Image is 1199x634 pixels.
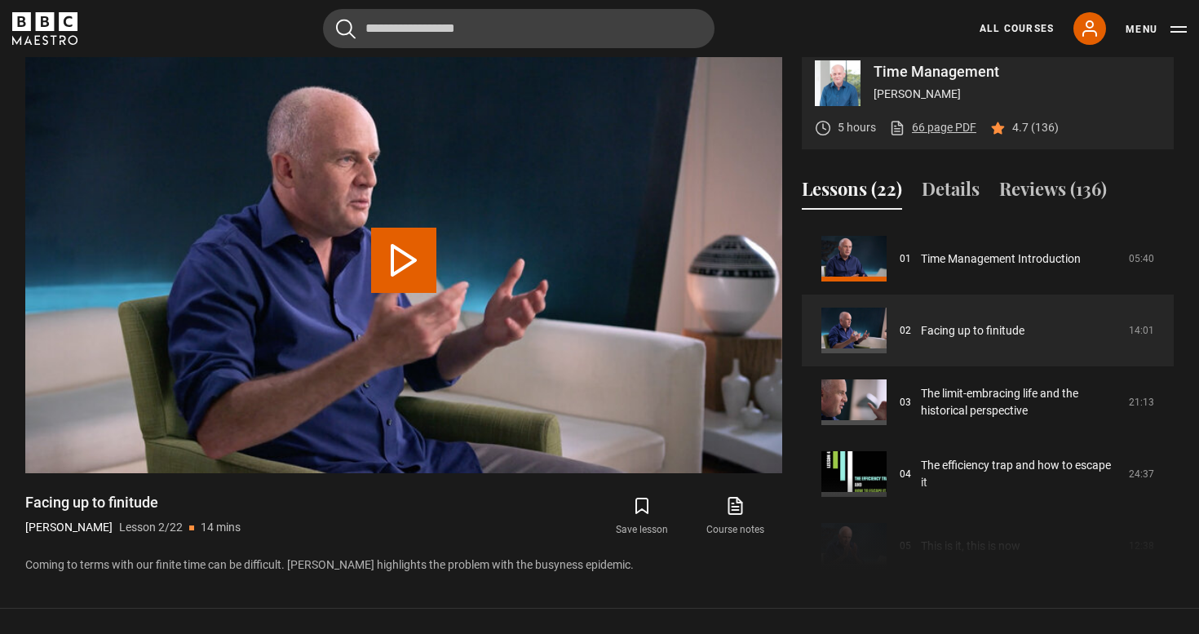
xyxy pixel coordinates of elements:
[980,21,1054,36] a: All Courses
[999,175,1107,210] button: Reviews (136)
[921,457,1119,491] a: The efficiency trap and how to escape it
[1012,119,1059,136] p: 4.7 (136)
[838,119,876,136] p: 5 hours
[689,493,782,540] a: Course notes
[921,322,1024,339] a: Facing up to finitude
[25,493,241,512] h1: Facing up to finitude
[371,228,436,293] button: Play Lesson Facing up to finitude
[1126,21,1187,38] button: Toggle navigation
[874,86,1161,103] p: [PERSON_NAME]
[336,19,356,39] button: Submit the search query
[25,519,113,536] p: [PERSON_NAME]
[323,9,715,48] input: Search
[874,64,1161,79] p: Time Management
[119,519,183,536] p: Lesson 2/22
[921,250,1081,268] a: Time Management Introduction
[595,493,688,540] button: Save lesson
[12,12,77,45] svg: BBC Maestro
[922,175,980,210] button: Details
[921,385,1119,419] a: The limit-embracing life and the historical perspective
[889,119,976,136] a: 66 page PDF
[25,556,782,574] p: Coming to terms with our finite time can be difficult. [PERSON_NAME] highlights the problem with ...
[802,175,902,210] button: Lessons (22)
[201,519,241,536] p: 14 mins
[25,47,782,473] video-js: Video Player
